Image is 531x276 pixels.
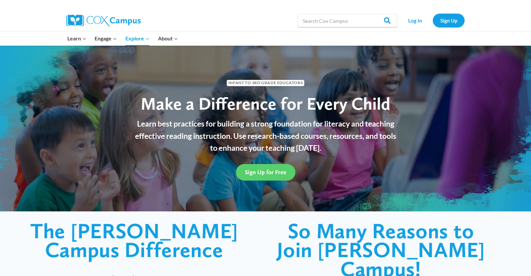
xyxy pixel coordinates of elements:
[401,14,465,27] nav: Secondary Navigation
[227,80,304,86] span: Infant to 3rd Grade Educators
[433,14,465,27] a: Sign Up
[125,34,149,43] span: Explore
[30,218,238,263] span: The [PERSON_NAME] Campus Difference
[298,14,397,27] input: Search Cox Campus
[236,164,295,180] a: Sign Up for Free
[95,34,117,43] span: Engage
[245,169,286,176] span: Sign Up for Free
[158,34,178,43] span: About
[401,14,429,27] a: Log In
[131,118,400,154] p: Learn best practices for building a strong foundation for literacy and teaching effective reading...
[67,34,86,43] span: Learn
[66,15,141,27] img: Cox Campus
[141,93,390,114] span: Make a Difference for Every Child
[63,31,182,45] nav: Primary Navigation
